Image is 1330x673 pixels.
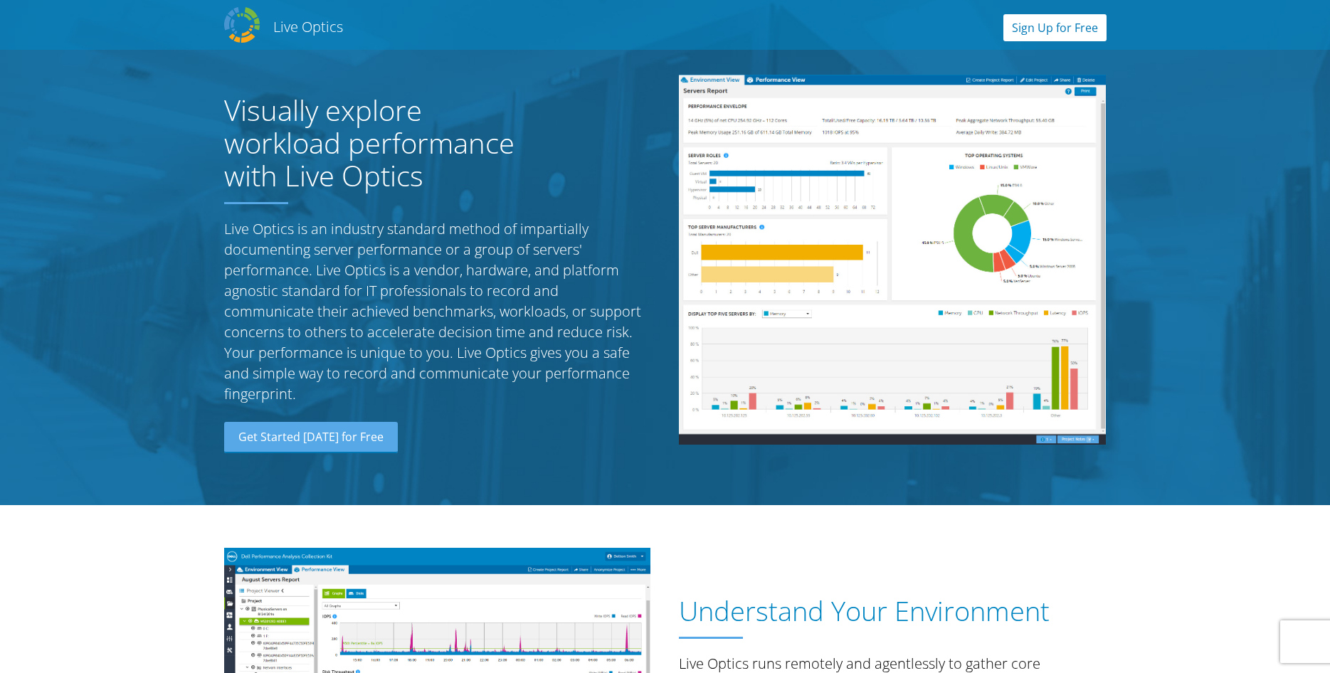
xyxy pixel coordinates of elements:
img: Server Report [679,75,1106,445]
a: Sign Up for Free [1003,14,1107,41]
h1: Visually explore workload performance with Live Optics [224,94,544,192]
img: Dell Dpack [224,7,260,43]
h1: Understand Your Environment [679,595,1099,627]
h2: Live Optics [273,17,343,36]
a: Get Started [DATE] for Free [224,422,398,453]
p: Live Optics is an industry standard method of impartially documenting server performance or a gro... [224,218,651,404]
